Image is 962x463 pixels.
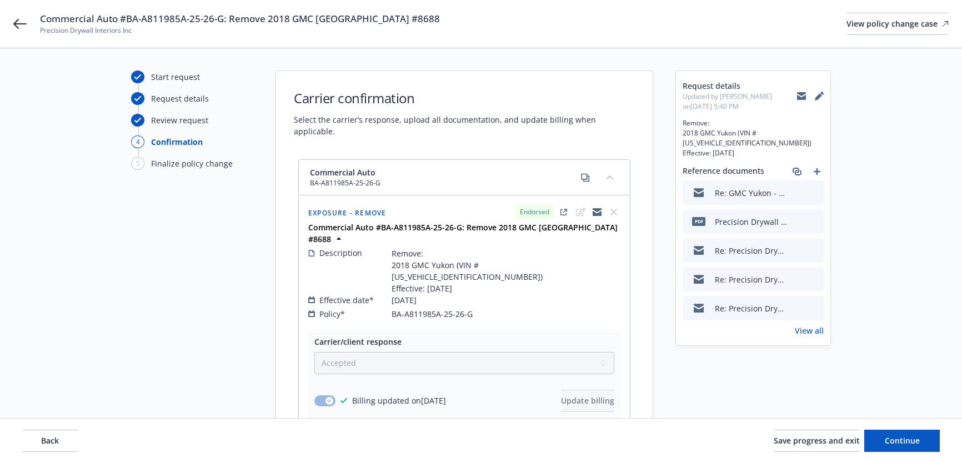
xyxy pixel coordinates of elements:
span: Remove: 2018 GMC Yukon (VIN #[US_VEHICLE_IDENTIFICATION_NUMBER]) Effective: [DATE] [683,118,824,158]
span: Carrier/client response [314,336,402,347]
h1: Carrier confirmation [294,89,635,107]
button: download file [791,274,800,285]
span: Endorsed [520,207,549,217]
div: Commercial AutoBA-A811985A-25-26-Gcopycollapse content [299,160,630,195]
button: preview file [809,245,819,256]
span: Updated by [PERSON_NAME] on [DATE] 5:40 PM [683,92,797,112]
button: download file [791,216,800,228]
button: Save progress and exit [774,430,860,452]
div: Review request [151,114,208,126]
a: associate [790,165,804,178]
span: pdf [692,217,705,225]
div: Re: Precision Drywall Interiors Inc - Commercial Auto #BA-A811985A-25-26-G: Remove 2018 GMC Yukon... [715,245,787,256]
span: Policy* [319,308,345,320]
button: preview file [809,187,819,199]
div: Request details [151,93,209,104]
span: BA-A811985A-25-26-G [310,178,380,188]
button: Continue [864,430,940,452]
div: Confirmation [151,136,203,148]
strong: Commercial Auto #BA-A811985A-25-26-G: Remove 2018 GMC [GEOGRAPHIC_DATA] #8688 [308,222,618,244]
div: 5 [131,157,144,170]
span: Remove: 2018 GMC Yukon (VIN #[US_VEHICLE_IDENTIFICATION_NUMBER]) Effective: [DATE] [392,248,620,294]
span: edit [574,205,587,219]
div: Re: Precision Drywall Interiors Inc - Commercial Auto #BA-A811985A-25-26-G: Remove 2018 GMC Yukon... [715,303,787,314]
div: View policy change case [846,13,949,34]
button: preview file [809,303,819,314]
span: Commercial Auto #BA-A811985A-25-26-G: Remove 2018 GMC [GEOGRAPHIC_DATA] #8688 [40,12,440,26]
button: Back [22,430,78,452]
button: download file [791,303,800,314]
a: external [557,205,570,219]
span: Back [41,435,59,446]
span: Update billing [561,395,614,406]
span: Effective date* [319,294,374,306]
a: View all [795,325,824,336]
span: Description [319,247,362,259]
span: Request details [683,80,797,92]
div: Re: Precision Drywall Interiors Inc - Commercial Auto #BA-A811985A-25-26-G: Remove 2018 GMC Yukon... [715,274,787,285]
a: add [810,165,824,178]
div: Start request [151,71,200,83]
span: close [607,205,620,219]
button: collapse content [601,168,619,186]
button: download file [791,187,800,199]
div: Billing updated on [DATE] [340,395,446,406]
button: preview file [809,274,819,285]
span: Select the carrier’s response, upload all documentation, and update billing when applicable. [294,114,635,137]
button: preview file [809,216,819,228]
span: Continue [885,435,920,446]
a: copy [579,171,592,184]
div: Re: GMC Yukon - Precision Drywall [715,187,787,199]
span: Reference documents [683,165,764,178]
span: Exposure - Remove [308,208,386,218]
div: Finalize policy change [151,158,233,169]
button: Update billing [561,390,614,412]
a: View policy change case [846,13,949,35]
span: Commercial Auto [310,167,380,178]
span: [DATE] [392,294,417,306]
button: download file [791,245,800,256]
div: Precision Drywall Interiors Inc_Commercial Auto #BA-A811985A-25-26-G_Remove 2018 GMC Yukon #8688 ... [715,216,787,228]
span: Save progress and exit [774,435,860,446]
div: 4 [131,135,144,148]
a: copyLogging [590,205,604,219]
span: Precision Drywall Interiors Inc [40,26,440,36]
span: BA-A811985A-25-26-G [392,308,473,320]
